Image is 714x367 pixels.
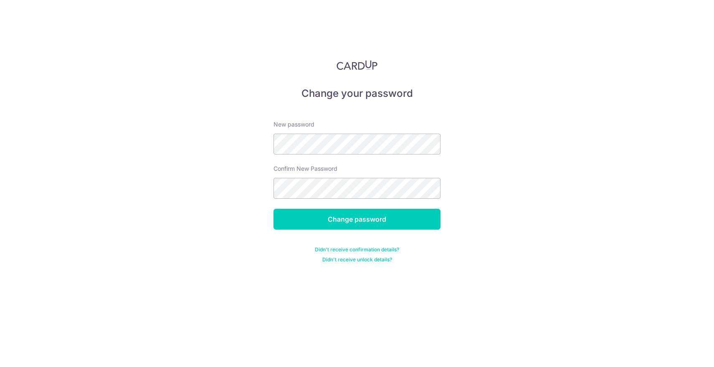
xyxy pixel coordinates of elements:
h5: Change your password [273,87,441,100]
img: CardUp Logo [337,60,377,70]
a: Didn't receive unlock details? [322,256,392,263]
a: Didn't receive confirmation details? [315,246,399,253]
label: New password [273,120,314,129]
input: Change password [273,209,441,230]
label: Confirm New Password [273,165,337,173]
